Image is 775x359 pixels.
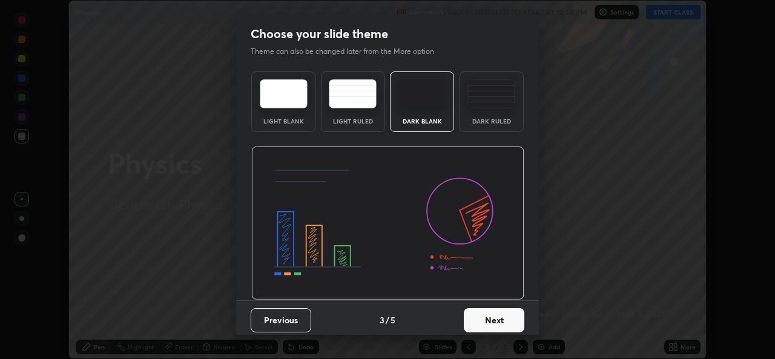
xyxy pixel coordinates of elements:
div: Light Blank [259,118,308,124]
div: Dark Ruled [467,118,516,124]
h4: 3 [380,314,384,326]
div: Dark Blank [398,118,446,124]
div: Light Ruled [329,118,377,124]
img: darkThemeBanner.d06ce4a2.svg [251,147,524,300]
img: lightTheme.e5ed3b09.svg [260,79,308,108]
h4: 5 [391,314,395,326]
h4: / [386,314,389,326]
img: darkTheme.f0cc69e5.svg [398,79,446,108]
h2: Choose your slide theme [251,26,388,42]
img: darkRuledTheme.de295e13.svg [467,79,515,108]
button: Next [464,308,524,332]
p: Theme can also be changed later from the More option [251,46,447,57]
button: Previous [251,308,311,332]
img: lightRuledTheme.5fabf969.svg [329,79,377,108]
